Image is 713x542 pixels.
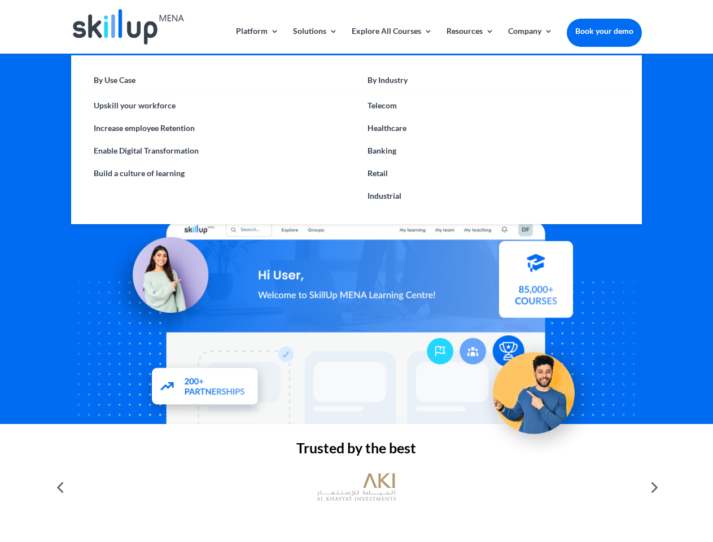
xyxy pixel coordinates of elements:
[317,467,396,507] img: al khayyat investments logo
[447,27,494,54] a: Resources
[140,357,271,418] img: Partners - SkillUp Mena
[293,27,338,54] a: Solutions
[73,9,183,45] img: Skillup Mena
[82,72,356,94] a: By Use Case
[71,441,641,461] h2: Trusted by the best
[567,19,642,43] a: Book your demo
[236,27,279,54] a: Platform
[352,27,432,54] a: Explore All Courses
[82,117,356,139] a: Increase employee Retention
[356,139,630,162] a: Banking
[356,72,630,94] a: By Industry
[525,420,713,542] iframe: Chat Widget
[82,139,356,162] a: Enable Digital Transformation
[82,162,356,185] a: Build a culture of learning
[476,329,602,454] img: Upskill your workforce - SkillUp
[356,185,630,207] a: Industrial
[508,27,553,54] a: Company
[106,225,220,339] img: Learning Management Solution - SkillUp
[356,117,630,139] a: Healthcare
[356,94,630,117] a: Telecom
[356,162,630,185] a: Retail
[82,94,356,117] a: Upskill your workforce
[499,246,573,322] img: Courses library - SkillUp MENA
